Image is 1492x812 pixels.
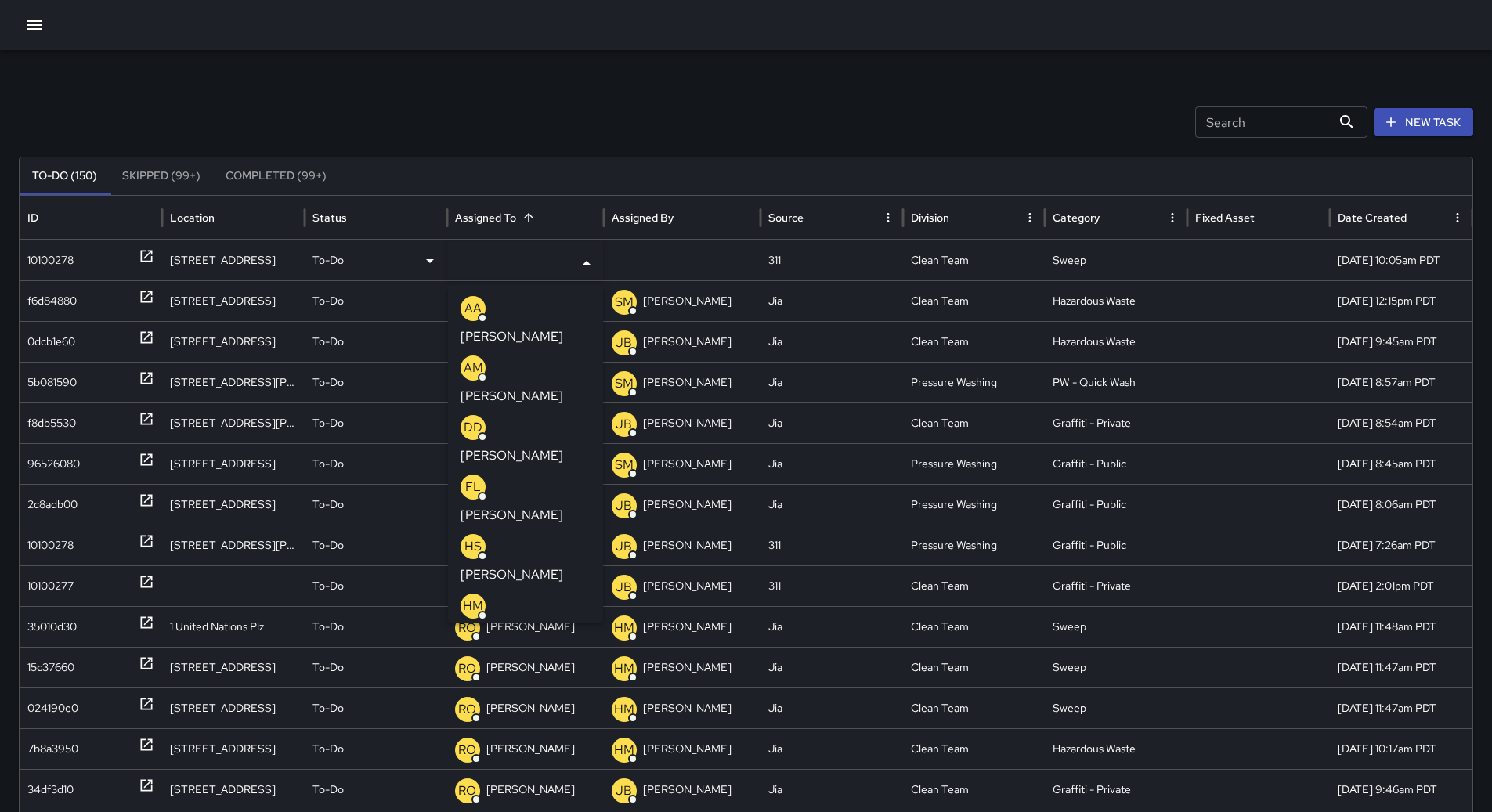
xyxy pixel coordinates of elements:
div: 7b8a3950 [27,729,78,769]
p: HM [614,659,634,678]
p: To-Do [312,688,344,728]
p: DD [464,418,482,437]
div: Clean Team [903,280,1046,321]
div: ID [27,211,38,225]
button: Sort [518,207,540,229]
p: RO [458,700,476,719]
div: 311 [760,240,903,280]
div: Category [1053,211,1100,225]
div: Jia [760,402,903,443]
p: JB [616,578,632,597]
p: RO [458,659,476,678]
div: Jia [760,769,903,810]
p: JB [616,496,632,515]
p: HM [614,700,634,719]
p: [PERSON_NAME] [486,607,575,647]
div: 10100278 [27,240,74,280]
p: [PERSON_NAME] [486,281,575,321]
div: 10/13/2025, 11:47am PDT [1330,687,1472,728]
div: 10100277 [27,566,74,606]
div: Assigned To [455,211,516,225]
div: Date Created [1338,211,1407,225]
p: [PERSON_NAME] [643,688,732,728]
div: Status [312,211,347,225]
div: 1128 Market Street [162,647,305,687]
div: 10/13/2025, 8:57am PDT [1330,362,1472,402]
div: 10/13/2025, 8:06am PDT [1330,484,1472,525]
div: Sweep [1045,687,1187,728]
p: SM [615,374,634,393]
div: Pressure Washing [903,443,1046,484]
p: To-Do [312,566,344,606]
p: [PERSON_NAME] [486,688,575,728]
div: 2c8adb00 [27,485,78,525]
div: 10/13/2025, 12:15pm PDT [1330,280,1472,321]
p: [PERSON_NAME] [461,565,563,584]
div: 600 Van Ness Avenue [162,362,305,402]
div: 10/12/2025, 2:01pm PDT [1330,565,1472,606]
p: JB [616,415,632,434]
div: Graffiti - Private [1045,402,1187,443]
div: Clean Team [903,321,1046,362]
p: [PERSON_NAME] [461,327,563,346]
button: Skipped (99+) [110,157,213,195]
div: f8db5530 [27,403,76,443]
div: PW - Quick Wash [1045,362,1187,402]
p: RO [458,741,476,760]
div: Jia [760,647,903,687]
p: FL [465,478,481,496]
p: To-Do [312,363,344,402]
p: [PERSON_NAME] [643,607,732,647]
p: HM [614,619,634,637]
p: HM [614,741,634,760]
div: Clean Team [903,728,1046,769]
div: 10/13/2025, 8:54am PDT [1330,402,1472,443]
p: [PERSON_NAME] [643,322,732,362]
div: Hazardous Waste [1045,321,1187,362]
div: Jia [760,443,903,484]
button: Date Created column menu [1447,207,1469,229]
div: 0dcb1e60 [27,322,75,362]
div: Jia [760,362,903,402]
div: Assigned By [612,211,674,225]
div: Jia [760,484,903,525]
button: Category column menu [1161,207,1183,229]
div: Clean Team [903,769,1046,810]
div: 10/13/2025, 7:26am PDT [1330,525,1472,565]
button: Completed (99+) [213,157,339,195]
p: To-Do [312,607,344,647]
div: Clean Team [903,606,1046,647]
p: [PERSON_NAME] [643,363,732,402]
div: 34df3d10 [27,770,74,810]
div: Clean Team [903,687,1046,728]
p: [PERSON_NAME] [461,446,563,465]
div: Graffiti - Private [1045,565,1187,606]
p: HM [463,597,483,615]
div: Clean Team [903,402,1046,443]
div: 201 Franklin Street [162,484,305,525]
div: Jia [760,321,903,362]
div: Jia [760,687,903,728]
div: Jia [760,606,903,647]
div: Graffiti - Public [1045,525,1187,565]
div: 15c37660 [27,648,74,687]
div: 311 [760,565,903,606]
div: 1 United Nations Plz [162,606,305,647]
p: To-Do [312,485,344,525]
button: New Task [1374,108,1473,137]
div: 30 Larkin Street [162,402,305,443]
div: 1540 Market Street [162,769,305,810]
p: RO [458,781,476,800]
div: 311 [760,525,903,565]
p: [PERSON_NAME] [461,387,563,406]
p: To-Do [312,525,344,565]
div: 96526080 [27,444,80,484]
p: SM [615,456,634,475]
button: Close [576,252,598,274]
div: 10/13/2025, 10:17am PDT [1330,728,1472,769]
p: [PERSON_NAME] [643,566,732,606]
div: Division [911,211,949,225]
div: Jia [760,728,903,769]
p: JB [616,537,632,556]
p: JB [616,334,632,352]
